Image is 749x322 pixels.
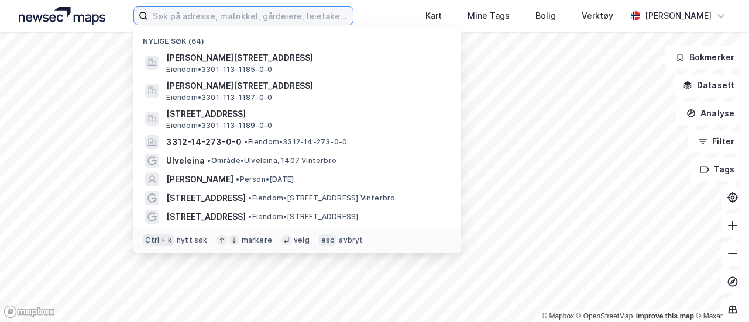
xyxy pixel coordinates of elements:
[166,79,447,93] span: [PERSON_NAME][STREET_ADDRESS]
[248,193,252,202] span: •
[177,236,208,245] div: nytt søk
[244,137,347,147] span: Eiendom • 3312-14-273-0-0
[166,65,272,74] span: Eiendom • 3301-113-1185-0-0
[690,266,749,322] iframe: Chat Widget
[133,27,461,49] div: Nylige søk (64)
[535,9,556,23] div: Bolig
[242,236,272,245] div: markere
[248,212,358,221] span: Eiendom • [STREET_ADDRESS]
[166,210,246,224] span: [STREET_ADDRESS]
[166,107,447,121] span: [STREET_ADDRESS]
[294,236,310,245] div: velg
[19,7,105,25] img: logo.a4113a55bc3d86da70a041830d287a7e.svg
[425,9,442,23] div: Kart
[166,93,272,102] span: Eiendom • 3301-113-1187-0-0
[339,236,363,245] div: avbryt
[207,156,336,165] span: Område • Ulveleina, 1407 Vinterbro
[166,135,242,149] span: 3312-14-273-0-0
[236,175,294,184] span: Person • [DATE]
[166,121,272,130] span: Eiendom • 3301-113-1189-0-0
[645,9,712,23] div: [PERSON_NAME]
[244,137,248,146] span: •
[166,191,246,205] span: [STREET_ADDRESS]
[166,51,447,65] span: [PERSON_NAME][STREET_ADDRESS]
[143,234,174,246] div: Ctrl + k
[319,234,337,246] div: esc
[468,9,510,23] div: Mine Tags
[248,212,252,221] span: •
[166,172,233,186] span: [PERSON_NAME]
[248,193,395,203] span: Eiendom • [STREET_ADDRESS] Vinterbro
[582,9,613,23] div: Verktøy
[148,7,353,25] input: Søk på adresse, matrikkel, gårdeiere, leietakere eller personer
[236,175,239,183] span: •
[207,156,211,165] span: •
[166,154,205,168] span: Ulveleina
